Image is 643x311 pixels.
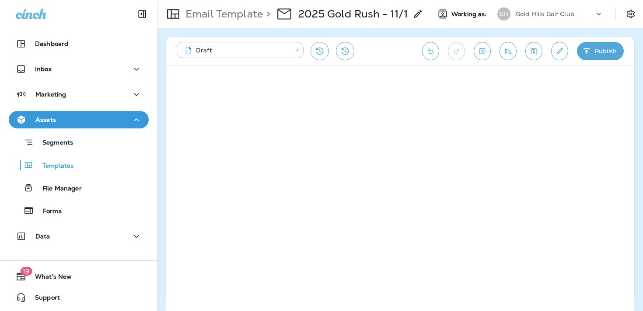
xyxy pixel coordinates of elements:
button: Edit details [551,42,568,60]
p: > [263,7,270,21]
button: Undo [422,42,439,60]
p: Forms [34,207,62,216]
button: Marketing [9,86,149,103]
button: Settings [623,6,639,22]
button: Collapse Sidebar [130,5,154,23]
p: Gold Hills Golf Club [516,10,574,17]
p: Marketing [35,91,66,98]
span: Support [26,294,60,304]
button: Data [9,228,149,245]
button: Send test email [500,42,517,60]
button: Support [9,289,149,306]
p: Dashboard [35,40,68,47]
button: Assets [9,111,149,128]
span: Working as: [451,10,489,18]
button: Segments [9,133,149,152]
span: What's New [26,273,72,283]
p: Email Template [182,7,263,21]
span: 19 [20,267,32,276]
button: Publish [577,42,624,60]
button: Templates [9,156,149,174]
p: Templates [34,162,73,170]
button: View Changelog [336,42,354,60]
p: File Manager [34,185,82,193]
div: Draft [183,46,290,55]
button: File Manager [9,179,149,197]
p: Inbox [35,66,52,73]
button: Restore from previous version [311,42,329,60]
button: Dashboard [9,35,149,52]
button: Save [525,42,542,60]
p: 2025 Gold Rush - 11/1 [298,7,408,21]
p: Data [35,233,50,240]
p: Segments [34,139,73,148]
button: Toggle preview [474,42,491,60]
button: 19What's New [9,268,149,285]
p: Assets [35,116,56,123]
button: Forms [9,201,149,220]
div: GH [497,7,510,21]
button: Inbox [9,60,149,78]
